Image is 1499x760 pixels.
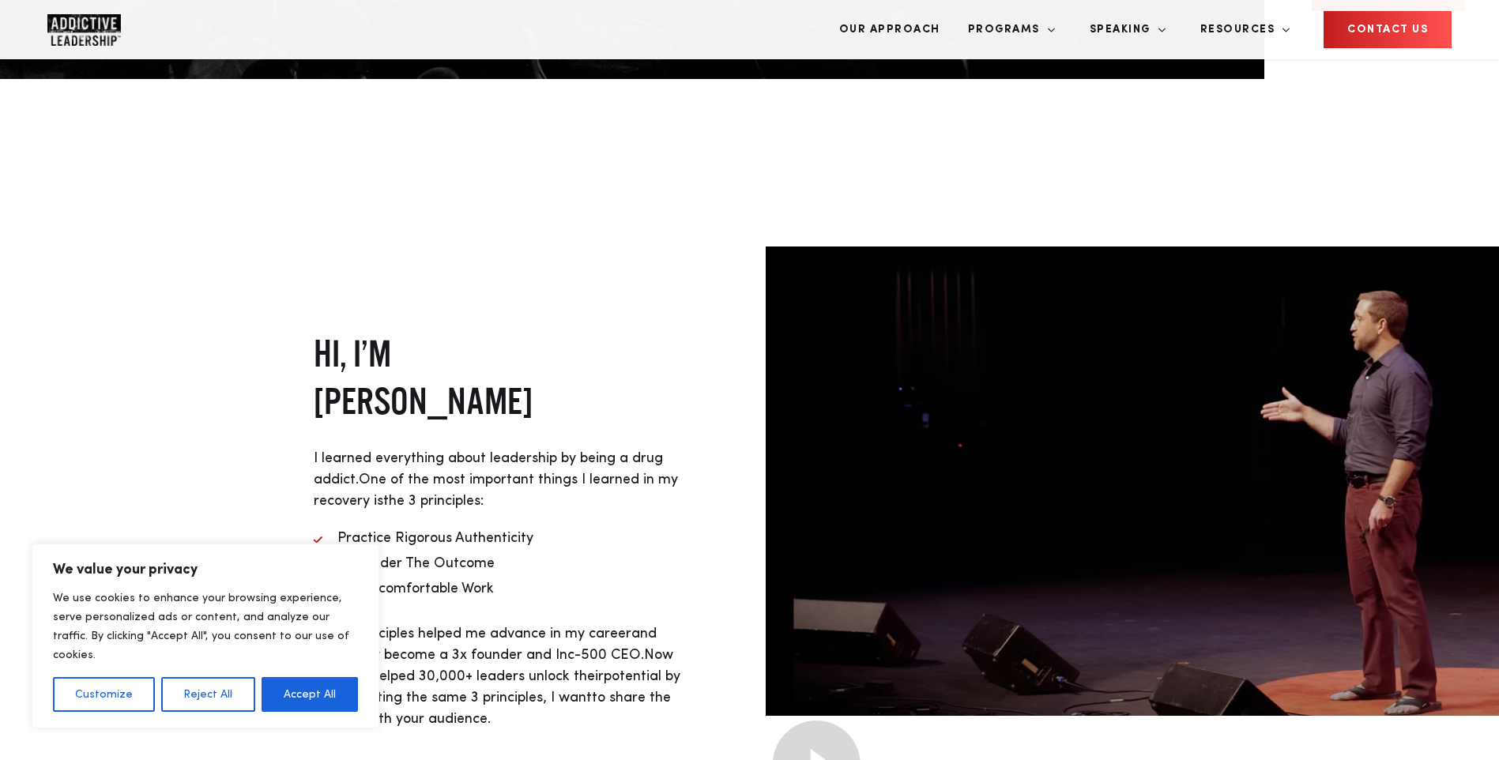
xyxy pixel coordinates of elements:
div: We value your privacy [32,544,379,728]
span: the 3 principles: [383,494,484,508]
span: One of the most important things I learned in my recovery is [314,472,678,508]
a: Home [47,14,142,46]
span: Practice Rigorous Authenticity [337,531,533,545]
button: Accept All [262,677,358,712]
span: Do Uncomfortable Work [337,581,494,596]
p: We use cookies to enhance your browsing experience, serve personalized ads or content, and analyz... [53,589,358,664]
span: Surrender The Outcome [337,556,495,570]
span: Phone number [316,65,391,80]
span: I learned everything about leadership by being a drug addict. [314,451,663,487]
span: The 3 principles helped me advance in my career [314,626,631,641]
a: CONTACT US [1324,11,1452,48]
button: Reject All [161,677,254,712]
p: We value your privacy [53,560,358,579]
button: Customize [53,677,155,712]
input: 615-555-1234 [316,84,626,115]
input: Fields [316,19,626,51]
img: Company Logo [47,14,121,46]
h2: HI, I’M [PERSON_NAME] [314,329,684,424]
